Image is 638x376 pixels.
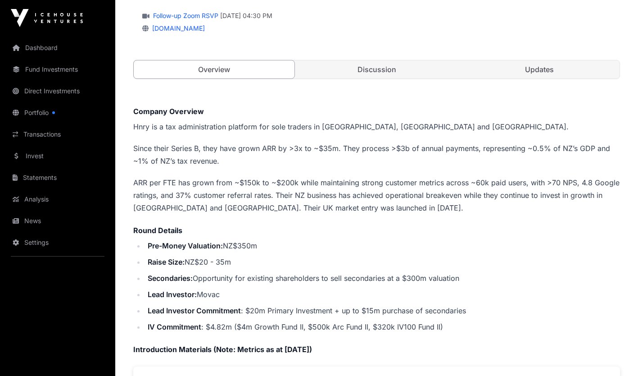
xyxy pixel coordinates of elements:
[148,257,185,266] strong: Raise Size:
[133,345,312,354] strong: Introduction Materials (Note: Metrics as at [DATE])
[148,306,241,315] strong: Lead Investor Commitment
[149,24,205,32] a: [DOMAIN_NAME]
[145,304,620,317] li: : $20m Primary Investment + up to $15m purchase of secondaries
[7,146,108,166] a: Invest
[145,321,620,333] li: : $4.82m ($4m Growth Fund II, $500k Arc Fund II, $320k IV100 Fund II)
[7,168,108,188] a: Statements
[220,11,272,20] span: [DATE] 04:30 PM
[145,239,620,252] li: NZ$350m
[145,256,620,268] li: NZ$20 - 35m
[133,176,620,214] p: ARR per FTE has grown from ~$150k to ~$200k while maintaining strong customer metrics across ~60k...
[7,81,108,101] a: Direct Investments
[459,60,620,78] a: Updates
[7,38,108,58] a: Dashboard
[148,322,201,331] strong: IV Commitment
[11,9,83,27] img: Icehouse Ventures Logo
[7,233,108,252] a: Settings
[7,189,108,209] a: Analysis
[133,60,295,79] a: Overview
[145,288,620,301] li: Movac
[7,211,108,231] a: News
[133,226,182,235] strong: Round Details
[296,60,457,78] a: Discussion
[145,272,620,284] li: Opportunity for existing shareholders to sell secondaries at a $300m valuation
[7,103,108,123] a: Portfolio
[7,124,108,144] a: Transactions
[133,120,620,133] p: Hnry is a tax administration platform for sole traders in [GEOGRAPHIC_DATA], [GEOGRAPHIC_DATA] an...
[148,274,193,283] strong: Secondaries:
[148,290,197,299] strong: Lead Investor:
[148,241,223,250] strong: Pre-Money Valuation:
[593,333,638,376] iframe: Chat Widget
[151,11,218,20] a: Follow-up Zoom RSVP
[133,107,204,116] strong: Company Overview
[133,142,620,167] p: Since their Series B, they have grown ARR by >3x to ~$35m. They process >$3b of annual payments, ...
[134,60,620,78] nav: Tabs
[7,60,108,79] a: Fund Investments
